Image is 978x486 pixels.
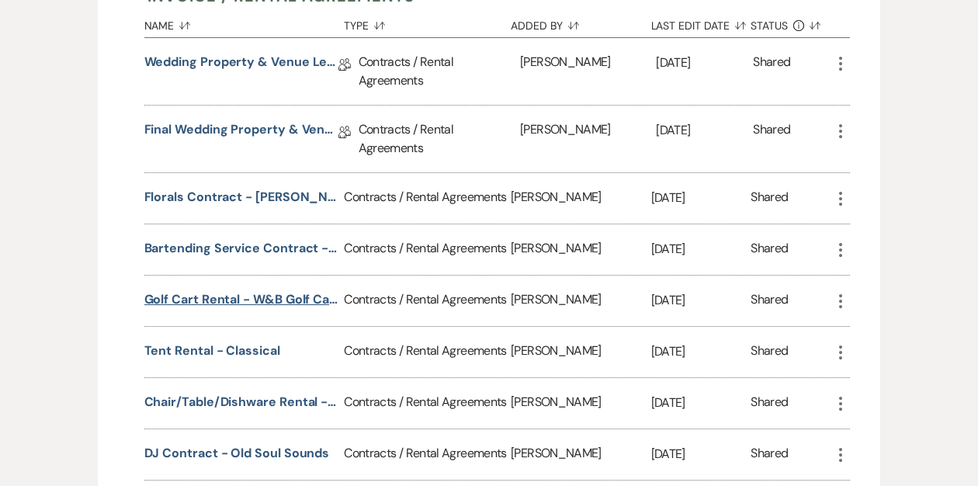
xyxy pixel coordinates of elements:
div: Contracts / Rental Agreements [344,224,511,275]
div: Shared [753,53,790,90]
div: Contracts / Rental Agreements [344,276,511,326]
p: [DATE] [651,393,751,413]
div: Contracts / Rental Agreements [344,173,511,224]
button: Status [751,8,831,37]
p: [DATE] [651,290,751,311]
div: Shared [751,290,788,311]
button: Bartending Service Contract - Totally About Booz [144,239,338,258]
p: [DATE] [656,120,753,141]
button: DJ Contract - Old Soul Sounds [144,444,330,463]
a: Wedding Property & Venue Lease Contract [144,53,338,77]
span: Status [751,20,788,31]
div: [PERSON_NAME] [511,224,650,275]
div: [PERSON_NAME] [511,429,650,480]
div: Shared [751,393,788,414]
p: [DATE] [651,188,751,208]
p: [DATE] [651,239,751,259]
p: [DATE] [651,444,751,464]
button: Last Edit Date [651,8,751,37]
div: [PERSON_NAME] [520,106,656,172]
p: [DATE] [656,53,753,73]
div: Contracts / Rental Agreements [359,38,521,105]
div: Shared [751,188,788,209]
button: Tent Rental - Classical [144,342,280,360]
div: [PERSON_NAME] [511,173,650,224]
div: Contracts / Rental Agreements [359,106,521,172]
button: Chair/Table/Dishware Rental - Classical [144,393,338,411]
div: [PERSON_NAME] [511,378,650,429]
p: [DATE] [651,342,751,362]
button: Name [144,8,345,37]
div: Contracts / Rental Agreements [344,429,511,480]
div: Shared [753,120,790,158]
div: [PERSON_NAME] [511,276,650,326]
div: Contracts / Rental Agreements [344,378,511,429]
div: [PERSON_NAME] [511,327,650,377]
div: Contracts / Rental Agreements [344,327,511,377]
div: [PERSON_NAME] [520,38,656,105]
div: Shared [751,444,788,465]
button: Florals Contract - [PERSON_NAME]'s Flowers NY [144,188,338,207]
button: Type [344,8,511,37]
a: Final Wedding Property & Venue Lease Contract [144,120,338,144]
div: Shared [751,239,788,260]
button: Golf Cart Rental - W&B Golf Carts [144,290,338,309]
button: Added By [511,8,650,37]
div: Shared [751,342,788,363]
